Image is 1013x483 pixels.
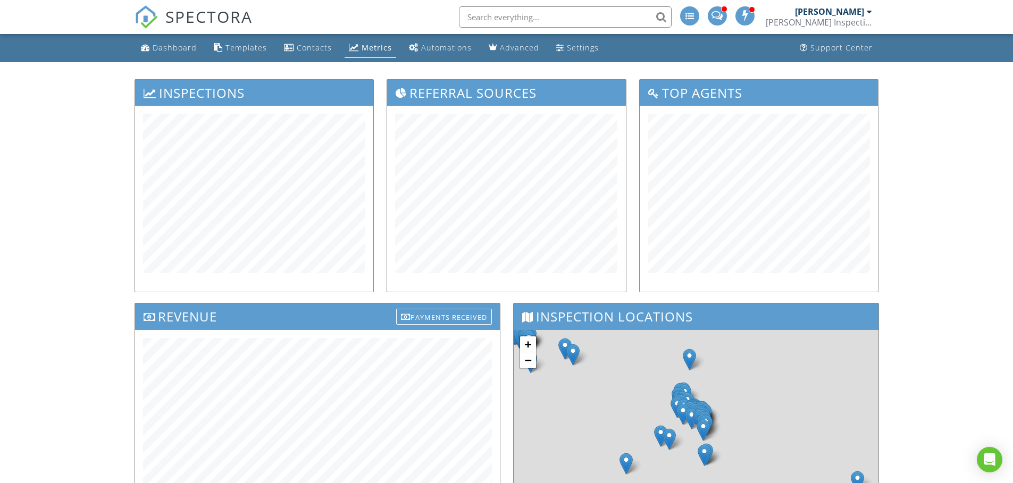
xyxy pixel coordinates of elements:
h3: Inspection Locations [514,303,878,329]
div: Open Intercom Messenger [977,447,1002,472]
div: [PERSON_NAME] [795,6,864,17]
a: Support Center [796,38,877,58]
div: Metrics [362,43,392,53]
div: Settings [567,43,599,53]
a: Advanced [484,38,543,58]
a: Metrics [345,38,396,58]
a: Templates [210,38,271,58]
h3: Top Agents [640,80,878,106]
a: SPECTORA [135,14,253,37]
div: Automations [421,43,472,53]
div: Moore Inspections LLC [766,17,872,28]
div: Contacts [297,43,332,53]
a: Automations (Basic) [405,38,476,58]
div: Templates [225,43,267,53]
h3: Referral Sources [387,80,626,106]
input: Search everything... [459,6,672,28]
a: Contacts [280,38,336,58]
a: Dashboard [137,38,201,58]
a: Zoom out [520,352,536,368]
h3: Revenue [135,303,500,329]
a: Settings [552,38,603,58]
a: Payments Received [396,306,492,324]
a: Zoom in [520,336,536,352]
span: SPECTORA [165,5,253,28]
div: Dashboard [153,43,197,53]
div: Advanced [500,43,539,53]
img: The Best Home Inspection Software - Spectora [135,5,158,29]
div: Payments Received [396,309,492,325]
div: Support Center [810,43,873,53]
h3: Inspections [135,80,374,106]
